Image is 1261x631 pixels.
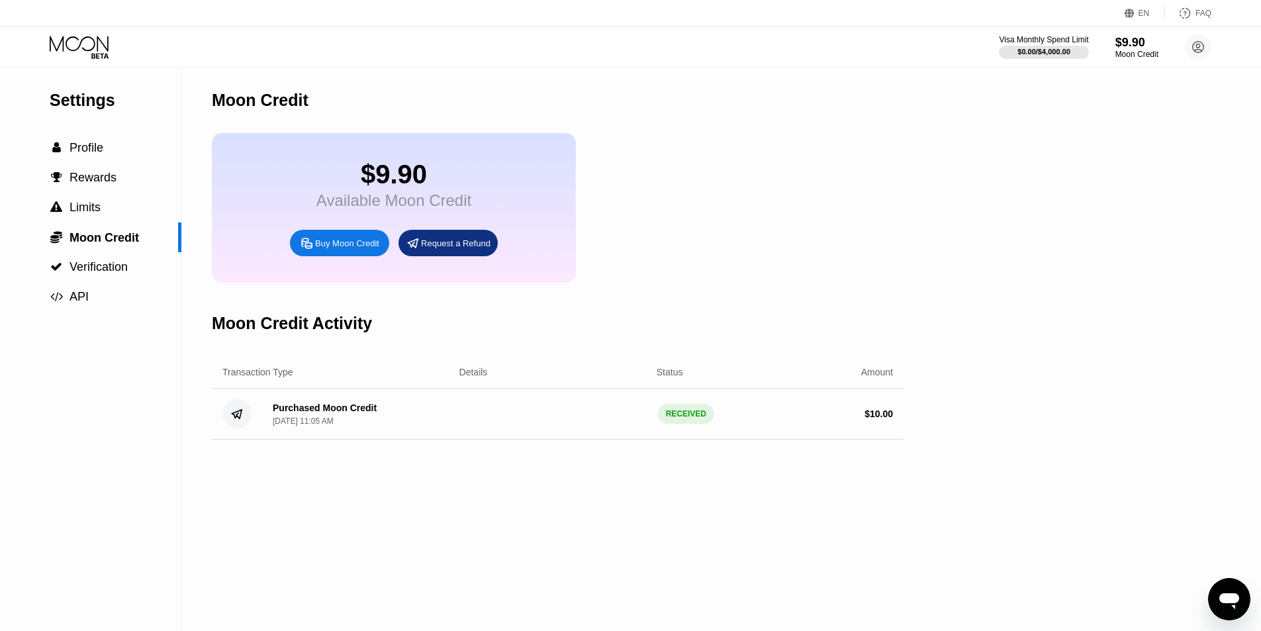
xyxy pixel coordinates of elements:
[1125,7,1165,20] div: EN
[316,191,471,210] div: Available Moon Credit
[864,409,893,419] div: $ 10.00
[52,142,61,154] span: 
[1115,50,1158,59] div: Moon Credit
[315,238,379,249] div: Buy Moon Credit
[861,367,893,377] div: Amount
[316,160,471,189] div: $9.90
[290,230,389,256] div: Buy Moon Credit
[459,367,488,377] div: Details
[1115,36,1158,50] div: $9.90
[50,91,181,110] div: Settings
[1165,7,1211,20] div: FAQ
[50,171,63,183] div: 
[70,231,139,244] span: Moon Credit
[999,35,1088,44] div: Visa Monthly Spend Limit
[70,290,89,303] span: API
[50,201,62,213] span: 
[1195,9,1211,18] div: FAQ
[212,91,308,110] div: Moon Credit
[1139,9,1150,18] div: EN
[658,404,714,424] div: RECEIVED
[70,201,101,214] span: Limits
[222,367,293,377] div: Transaction Type
[1017,48,1070,56] div: $0.00 / $4,000.00
[999,35,1088,59] div: Visa Monthly Spend Limit$0.00/$4,000.00
[50,230,62,244] span: 
[421,238,490,249] div: Request a Refund
[50,230,63,244] div: 
[273,403,377,413] div: Purchased Moon Credit
[50,291,63,303] span: 
[657,367,683,377] div: Status
[273,416,334,426] div: [DATE] 11:05 AM
[398,230,498,256] div: Request a Refund
[51,171,62,183] span: 
[70,260,128,273] span: Verification
[1208,578,1250,620] iframe: Button to launch messaging window
[70,141,103,154] span: Profile
[50,142,63,154] div: 
[212,314,372,333] div: Moon Credit Activity
[50,201,63,213] div: 
[50,261,63,273] div: 
[70,171,117,184] span: Rewards
[50,261,62,273] span: 
[1115,36,1158,59] div: $9.90Moon Credit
